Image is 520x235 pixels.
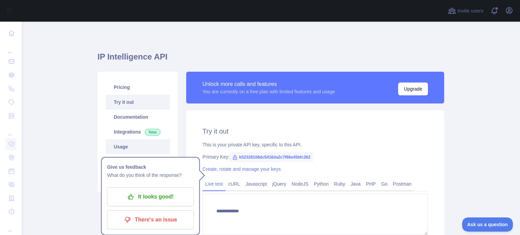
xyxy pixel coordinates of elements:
[331,179,348,189] a: Ruby
[106,110,170,124] a: Documentation
[202,141,428,148] div: This is your private API key, specific to this API.
[398,83,428,95] button: Upgrade
[311,179,331,189] a: Python
[390,179,414,189] a: Postman
[106,80,170,95] a: Pricing
[5,123,16,137] div: ...
[202,88,335,95] div: You are currently on a free plan with limited features and usage
[107,210,194,229] button: There's an issue
[107,171,194,179] p: What do you think of the response?
[202,166,281,172] a: Create, rotate and manage your keys
[106,95,170,110] a: Try it out
[457,7,483,15] span: Invite users
[348,179,364,189] a: Java
[447,5,485,16] button: Invite users
[97,51,444,68] h1: IP Intelligence API
[378,179,390,189] a: Go
[5,219,16,233] div: ...
[5,41,16,54] div: ...
[269,179,289,189] a: jQuery
[107,163,194,171] h1: Give us feedback
[106,139,170,154] a: Usage
[106,124,170,139] a: Integrations New
[230,152,313,162] span: b52328106dc5416da2c7f66e45bfc262
[289,179,311,189] a: NodeJS
[106,154,170,169] a: Settings
[145,129,160,136] span: New
[112,191,189,203] p: It looks good!
[363,179,378,189] a: PHP
[202,179,225,189] a: Live test
[225,179,243,189] a: cURL
[243,179,269,189] a: Javascript
[202,126,428,136] h2: Try it out
[202,80,335,88] div: Unlock more calls and features
[462,217,513,232] iframe: Toggle Customer Support
[107,187,194,206] button: It looks good!
[202,154,428,160] div: Primary Key:
[112,214,189,226] p: There's an issue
